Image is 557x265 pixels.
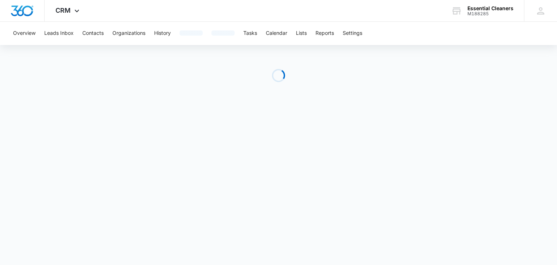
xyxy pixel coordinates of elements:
[243,22,257,45] button: Tasks
[266,22,287,45] button: Calendar
[154,22,171,45] button: History
[315,22,334,45] button: Reports
[13,22,36,45] button: Overview
[467,5,513,11] div: account name
[112,22,145,45] button: Organizations
[467,11,513,16] div: account id
[343,22,362,45] button: Settings
[44,22,74,45] button: Leads Inbox
[296,22,307,45] button: Lists
[82,22,104,45] button: Contacts
[55,7,71,14] span: CRM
